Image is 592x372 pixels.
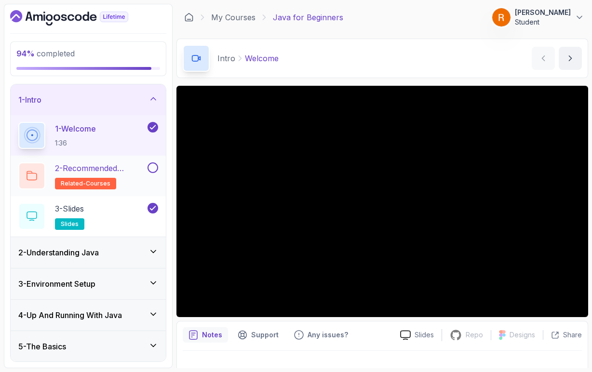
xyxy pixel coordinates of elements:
p: 3 - Slides [55,203,84,214]
button: Feedback button [288,327,354,343]
p: Designs [510,330,535,340]
button: user profile image[PERSON_NAME]Student [492,8,584,27]
button: 2-Recommended Coursesrelated-courses [18,162,158,189]
p: 1 - Welcome [55,123,96,134]
p: Slides [415,330,434,340]
button: previous content [532,47,555,70]
a: Dashboard [184,13,194,22]
a: Slides [392,330,442,340]
p: Intro [217,53,235,64]
h3: 2 - Understanding Java [18,247,99,258]
button: 5-The Basics [11,331,166,362]
iframe: 1 - Hi [176,86,588,317]
p: Repo [466,330,483,340]
p: Student [515,17,571,27]
p: Welcome [245,53,279,64]
h3: 1 - Intro [18,94,41,106]
span: slides [61,220,79,228]
button: 2-Understanding Java [11,237,166,268]
p: Any issues? [308,330,348,340]
p: Support [251,330,279,340]
img: user profile image [492,8,511,27]
button: 1-Intro [11,84,166,115]
p: 2 - Recommended Courses [55,162,146,174]
p: 1:36 [55,138,96,148]
p: Notes [202,330,222,340]
span: 94 % [16,49,35,58]
a: My Courses [211,12,256,23]
h3: 4 - Up And Running With Java [18,309,122,321]
button: Share [543,330,582,340]
button: notes button [183,327,228,343]
button: next content [559,47,582,70]
p: Share [563,330,582,340]
h3: 3 - Environment Setup [18,278,95,290]
button: Support button [232,327,284,343]
button: 3-Environment Setup [11,268,166,299]
h3: 5 - The Basics [18,341,66,352]
span: related-courses [61,180,110,187]
button: 4-Up And Running With Java [11,300,166,331]
button: 3-Slidesslides [18,203,158,230]
span: completed [16,49,75,58]
button: 1-Welcome1:36 [18,122,158,149]
p: [PERSON_NAME] [515,8,571,17]
a: Dashboard [10,10,150,26]
p: Java for Beginners [273,12,343,23]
